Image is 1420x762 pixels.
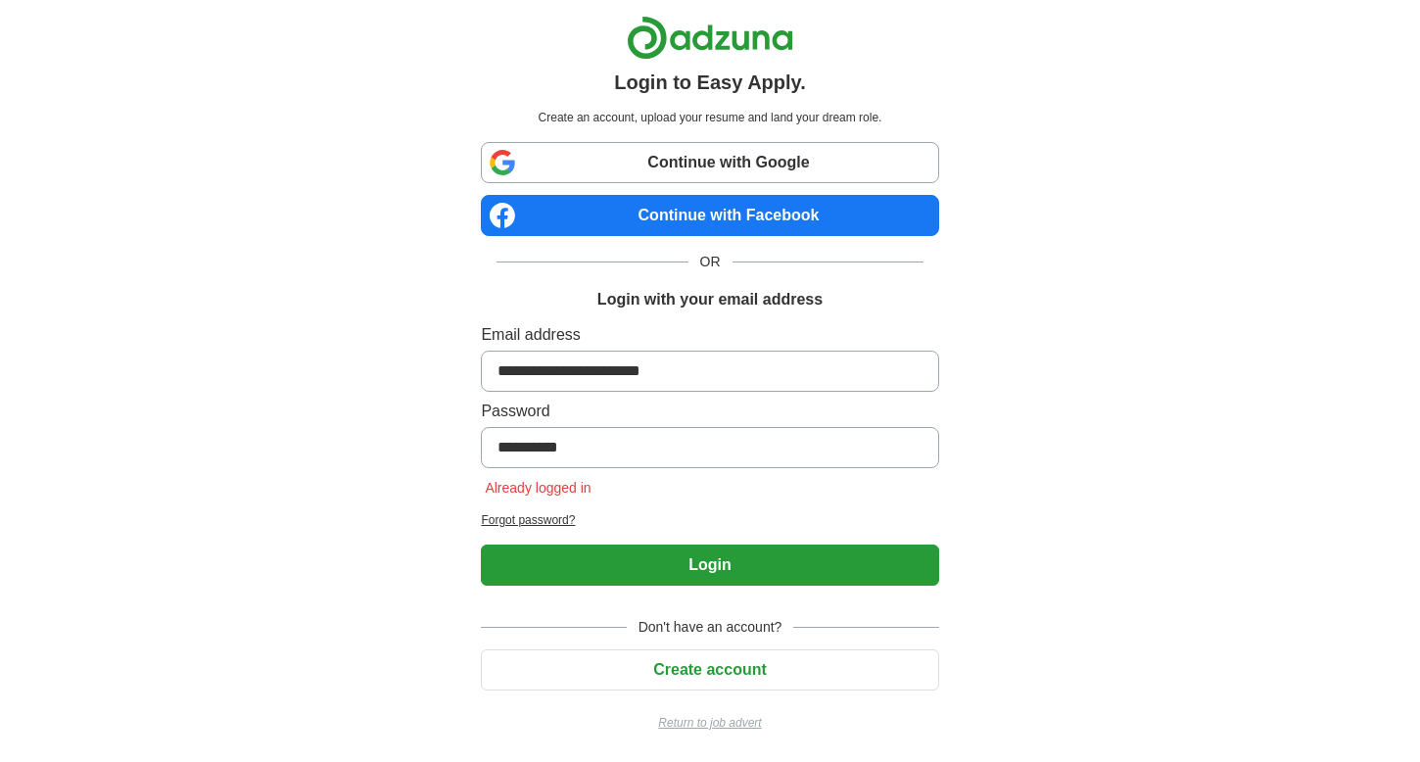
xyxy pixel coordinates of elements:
span: OR [688,252,733,272]
button: Login [481,545,938,586]
img: Adzuna logo [627,16,793,60]
span: Already logged in [481,480,594,496]
span: Don't have an account? [627,617,794,638]
button: Create account [481,649,938,691]
a: Continue with Facebook [481,195,938,236]
label: Email address [481,323,938,347]
a: Return to job advert [481,714,938,732]
h1: Login with your email address [597,288,823,311]
a: Continue with Google [481,142,938,183]
h1: Login to Easy Apply. [614,68,806,97]
a: Forgot password? [481,511,938,529]
p: Create an account, upload your resume and land your dream role. [485,109,934,126]
a: Create account [481,661,938,678]
label: Password [481,400,938,423]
